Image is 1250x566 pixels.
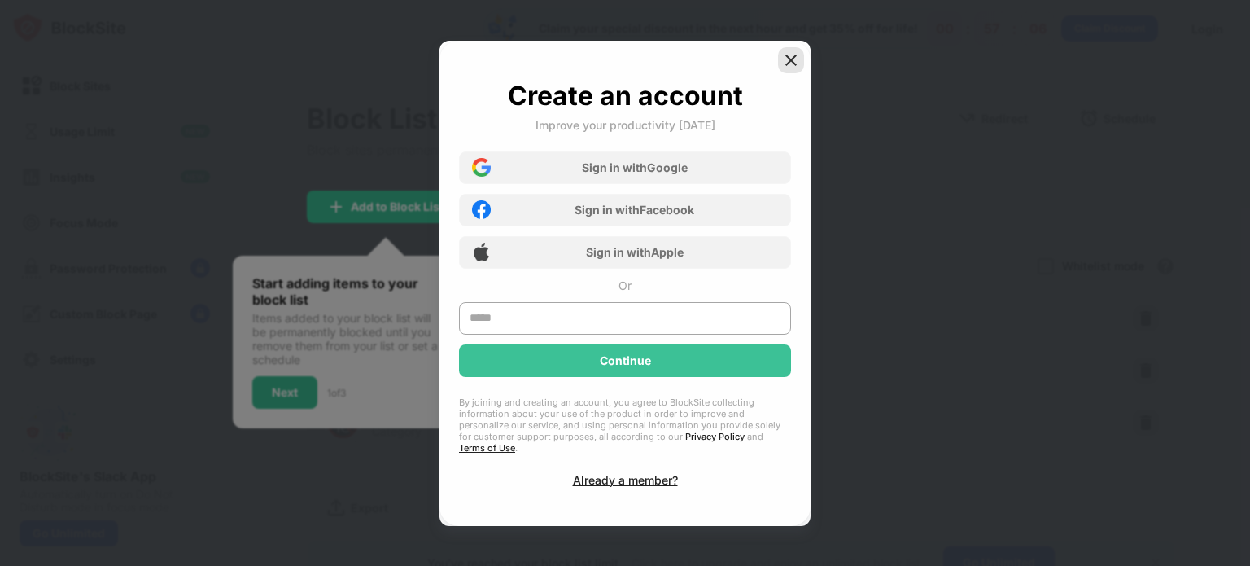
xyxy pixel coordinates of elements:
[573,473,678,487] div: Already a member?
[472,200,491,219] img: facebook-icon.png
[582,160,688,174] div: Sign in with Google
[472,158,491,177] img: google-icon.png
[575,203,694,217] div: Sign in with Facebook
[618,279,632,292] div: Or
[459,442,515,454] a: Terms of Use
[459,397,791,454] div: By joining and creating an account, you agree to BlockSite collecting information about your use ...
[600,354,651,367] div: Continue
[535,118,715,132] div: Improve your productivity [DATE]
[586,245,684,259] div: Sign in with Apple
[508,80,743,112] div: Create an account
[685,431,745,442] a: Privacy Policy
[472,243,491,261] img: apple-icon.png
